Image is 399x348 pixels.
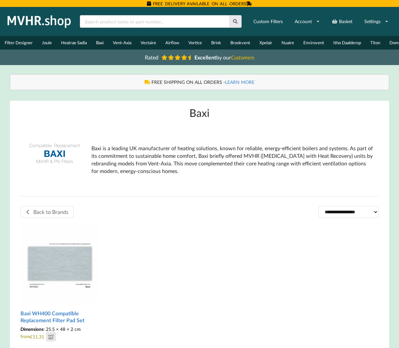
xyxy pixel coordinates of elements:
[184,36,207,50] a: Vortice
[225,79,254,85] a: LEARN MORE
[20,326,99,341] span: from
[30,334,33,339] span: £
[108,36,136,50] a: Vent-Axia
[91,145,373,175] p: Baxi is a leading UK manufacturer of heating solutions, known for reliable, energy-efficient boil...
[249,16,287,27] a: Custom Filters
[207,36,226,50] a: Brink
[161,36,184,50] a: Airflow
[226,36,255,50] a: Brookvent
[30,332,56,341] div: 11.31
[20,326,44,332] span: Dimensions
[290,16,324,27] a: Account
[37,36,56,50] a: Joule
[140,52,259,63] a: Rated Excellentby ourCustomers
[366,36,385,50] a: Titon
[145,54,158,60] span: Rated
[20,326,81,332] span: : 25.5 × 48 × 2 cm
[20,307,99,326] h2: Baxi WH400 Compatible Replacement Filter Pad Set
[20,223,99,302] img: Baxi WH400 Compatible MVHR Filter Pad Replacement Set from MVHR.shop
[194,54,216,60] b: Excellent
[91,36,108,50] a: Baxi
[5,13,74,30] img: mvhr.shop.png
[20,106,379,120] h1: Baxi
[136,36,161,50] a: Vectaire
[80,15,229,28] input: Search product name or part number...
[48,334,53,337] div: excl
[327,16,357,27] a: Basket
[299,36,329,50] a: Envirovent
[17,79,382,86] div: FREE SHIPPING ON ALL ORDERS -
[360,16,393,27] a: Settings
[56,36,91,50] a: Heatrae Sadia
[26,125,83,183] img: Baxi-Compatible-Replacement-Filters.png
[318,206,379,218] select: Shop order
[48,337,53,340] div: VAT
[277,36,299,50] a: Nuaire
[20,206,73,218] a: Back to Brands
[231,54,254,60] i: Customers
[194,54,254,60] span: by our
[20,223,99,341] a: Baxi WH400 Compatible Replacement Filter Pad Set Dimensions: 25.5 × 48 × 2 cmfrom£11.31exclVAT
[329,36,366,50] a: Itho Daalderop
[255,36,277,50] a: Xpelair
